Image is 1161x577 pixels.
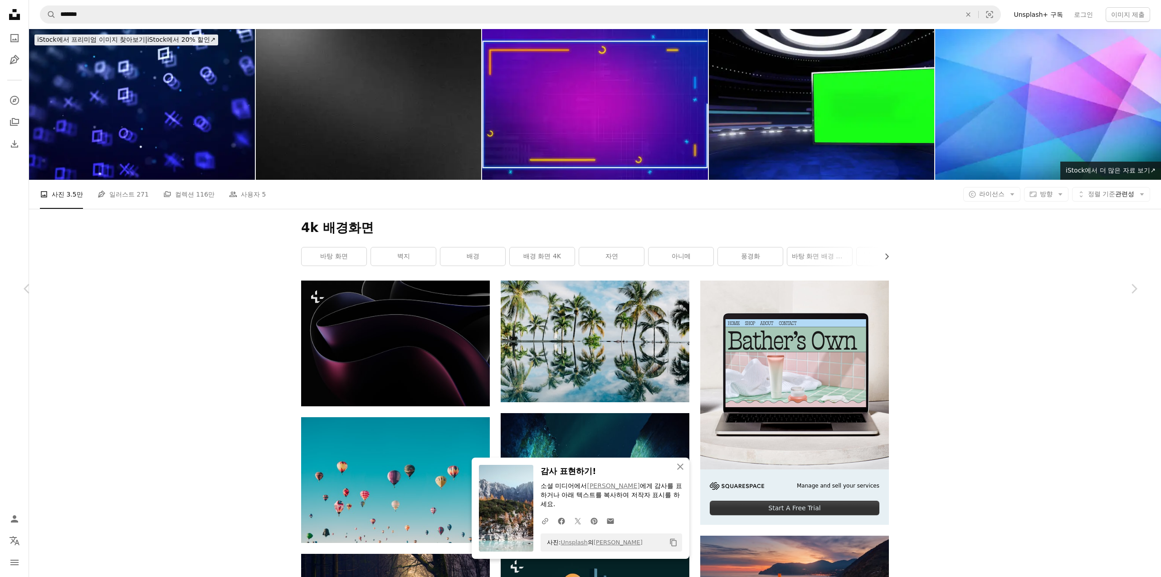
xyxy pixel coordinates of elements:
[718,247,783,266] a: 풍경화
[229,180,266,209] a: 사용자 5
[1107,245,1161,332] a: 다음
[301,339,490,347] a: 곡선이 있는 검은색과 보라색 추상적인 배경
[1008,7,1068,22] a: Unsplash+ 구독
[958,6,978,23] button: 삭제
[1106,7,1150,22] button: 이미지 제출
[1072,187,1150,202] button: 정렬 기준관련성
[579,247,644,266] a: 자연
[5,135,24,153] a: 다운로드 내역
[594,539,643,546] a: [PERSON_NAME]
[666,535,681,550] button: 클립보드에 복사하기
[700,281,889,525] a: Manage and sell your servicesStart A Free Trial
[5,91,24,109] a: 탐색
[1068,7,1098,22] a: 로그인
[301,220,889,236] h1: 4k 배경화면
[857,247,922,266] a: 영감
[196,189,215,199] span: 116만
[561,539,587,546] a: Unsplash
[1088,190,1115,197] span: 정렬 기준
[541,482,682,509] p: 소셜 미디어에서 에게 감사를 표하거나 아래 텍스트를 복사하여 저작자 표시를 하세요.
[301,281,490,406] img: 곡선이 있는 검은색과 보라색 추상적인 배경
[1060,162,1161,180] a: iStock에서 더 많은 자료 보기↗
[553,512,570,530] a: Facebook에 공유
[262,189,266,199] span: 5
[5,51,24,69] a: 일러스트
[700,281,889,469] img: file-1707883121023-8e3502977149image
[587,482,639,489] a: [PERSON_NAME]
[482,29,708,180] img: 3D 기하학적 네온 배경 및 게임 애니메이션 4K
[29,29,255,180] img: 3D 기하학적 네온 배경 및 게임 애니메이션 4K
[963,187,1020,202] button: 라이선스
[602,512,619,530] a: 이메일로 공유에 공유
[301,417,490,543] img: 낮에는 다양한 색상의 열기구
[34,35,218,45] div: iStock에서 20% 할인 ↗
[440,247,505,266] a: 배경
[510,247,575,266] a: 배경 화면 4K
[1066,167,1156,174] span: iStock에서 더 많은 자료 보기 ↗
[5,113,24,131] a: 컬렉션
[570,512,586,530] a: Twitter에 공유
[301,476,490,484] a: 낮에는 다양한 색상의 열기구
[1088,190,1134,199] span: 관련성
[935,29,1161,180] img: 동적 여러 가지 빛깔의 기하학적 모양, 줄무늬, 선 벡터, 밝은 혼합, 파란색, 분홍색, 보라색, 녹색, 네온, 하늘색, 청록색, 그라데이션이 있는 추상적인 거친 배경
[98,180,149,209] a: 일러스트 271
[710,501,879,515] div: Start A Free Trial
[709,29,935,180] img: 가상 스튜디오 TV 뉴스 쇼 배경, 모니터와 함께.
[649,247,713,266] a: 아니메
[501,413,689,539] img: northern lights
[163,180,215,209] a: 컬렉션 116만
[5,510,24,528] a: 로그인 / 가입
[979,190,1005,197] span: 라이선스
[5,29,24,47] a: 사진
[501,281,689,402] img: 코코넛 야자수의 물 반사
[5,553,24,572] button: 메뉴
[787,247,852,266] a: 바탕 화면 배경 무늬
[37,36,147,43] span: iStock에서 프리미엄 이미지 찾아보기 |
[542,535,643,550] span: 사진: 의
[1024,187,1068,202] button: 방향
[302,247,366,266] a: 바탕 화면
[256,29,482,180] img: 블랙 화이트 흐릿한 추상 거친 울트라 와이드 현대 회색 흑연 그라데이션 우아한 독점 배경
[371,247,436,266] a: 벽지
[137,189,149,199] span: 271
[29,29,224,51] a: iStock에서 프리미엄 이미지 찾아보기|iStock에서 20% 할인↗
[979,6,1000,23] button: 시각적 검색
[586,512,602,530] a: Pinterest에 공유
[5,532,24,550] button: 언어
[797,482,879,490] span: Manage and sell your services
[40,5,1001,24] form: 사이트 전체에서 이미지 찾기
[1040,190,1053,197] span: 방향
[878,247,889,266] button: 목록을 오른쪽으로 스크롤
[710,482,764,490] img: file-1705255347840-230a6ab5bca9image
[40,6,56,23] button: Unsplash 검색
[541,465,682,478] h3: 감사 표현하기!
[501,337,689,345] a: 코코넛 야자수의 물 반사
